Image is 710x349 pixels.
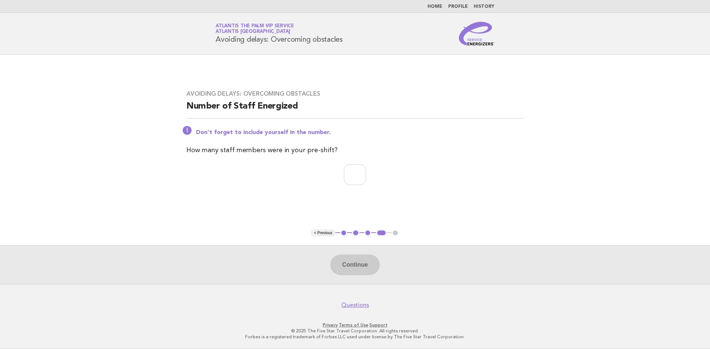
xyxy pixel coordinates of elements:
[186,145,524,155] p: How many staff members were in your pre-shift?
[427,4,442,9] a: Home
[323,322,338,328] a: Privacy
[352,229,359,237] button: 2
[340,229,348,237] button: 1
[369,322,388,328] a: Support
[186,90,524,97] h3: Avoiding delays: Overcoming obstacles
[216,24,343,43] h1: Avoiding delays: Overcoming obstacles
[186,100,524,119] h2: Number of Staff Energized
[216,24,294,34] a: Atlantis The Palm VIP ServiceAtlantis [GEOGRAPHIC_DATA]
[129,322,581,328] p: · ·
[216,30,290,34] span: Atlantis [GEOGRAPHIC_DATA]
[129,334,581,340] p: Forbes is a registered trademark of Forbes LLC used under license by The Five Star Travel Corpora...
[459,22,494,45] img: Service Energizers
[376,229,387,237] button: 4
[196,129,524,136] p: Don't forget to include yourself in the number.
[129,328,581,334] p: © 2025 The Five Star Travel Corporation. All rights reserved.
[341,301,369,309] a: Questions
[364,229,372,237] button: 3
[339,322,368,328] a: Terms of Use
[474,4,494,9] a: History
[311,229,335,237] button: < Previous
[448,4,468,9] a: Profile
